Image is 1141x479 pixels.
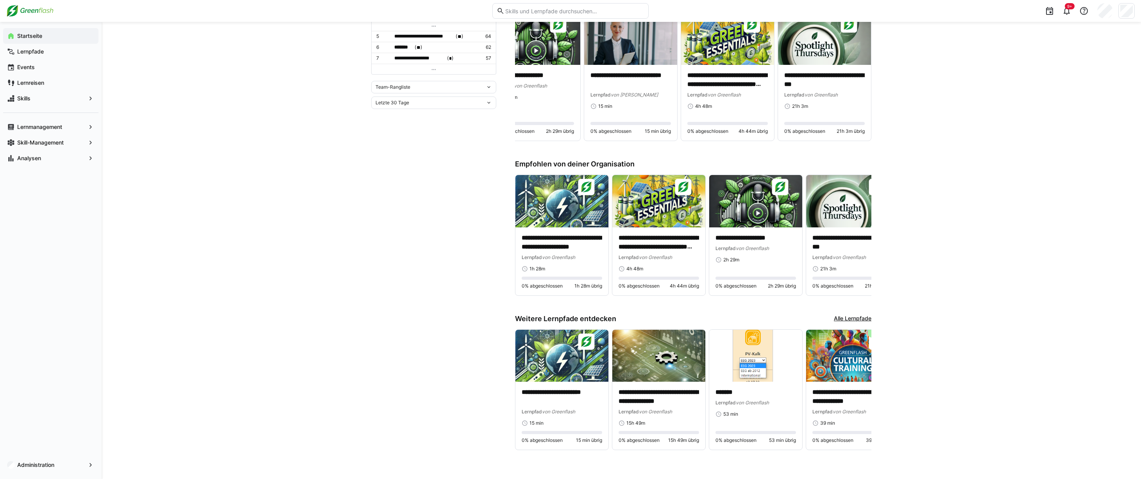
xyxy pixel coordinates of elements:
[415,43,422,52] span: ( )
[792,103,808,109] span: 21h 3m
[515,175,608,227] img: image
[687,92,708,98] span: Lernpfad
[806,330,899,382] img: image
[768,283,796,289] span: 2h 29m übrig
[708,92,741,98] span: von Greenflash
[376,55,388,61] p: 7
[715,283,756,289] span: 0% abgeschlossen
[546,128,574,134] span: 2h 29m übrig
[576,437,602,443] span: 15 min übrig
[476,55,491,61] p: 57
[865,283,893,289] span: 21h 3m übrig
[681,13,774,65] img: image
[805,92,838,98] span: von Greenflash
[695,103,712,109] span: 4h 48m
[736,400,769,406] span: von Greenflash
[739,128,768,134] span: 4h 44m übrig
[590,128,631,134] span: 0% abgeschlossen
[522,409,542,415] span: Lernpfad
[619,409,639,415] span: Lernpfad
[376,33,388,39] p: 5
[670,283,699,289] span: 4h 44m übrig
[456,32,463,41] span: ( )
[504,7,644,14] input: Skills und Lernpfade durchsuchen…
[515,330,608,382] img: image
[715,400,736,406] span: Lernpfad
[619,254,639,260] span: Lernpfad
[769,437,796,443] span: 53 min übrig
[687,128,728,134] span: 0% abgeschlossen
[833,409,866,415] span: von Greenflash
[715,437,756,443] span: 0% abgeschlossen
[812,283,853,289] span: 0% abgeschlossen
[639,409,672,415] span: von Greenflash
[709,330,802,382] img: image
[529,266,545,272] span: 1h 28m
[837,128,865,134] span: 21h 3m übrig
[812,409,833,415] span: Lernpfad
[820,266,836,272] span: 21h 3m
[590,92,611,98] span: Lernpfad
[542,409,575,415] span: von Greenflash
[376,100,409,106] span: Letzte 30 Tage
[514,83,547,89] span: von Greenflash
[476,33,491,39] p: 64
[612,175,705,227] img: image
[626,266,643,272] span: 4h 48m
[723,257,739,263] span: 2h 29m
[522,283,563,289] span: 0% abgeschlossen
[376,84,410,90] span: Team-Rangliste
[812,437,853,443] span: 0% abgeschlossen
[812,254,833,260] span: Lernpfad
[709,175,802,227] img: image
[866,437,893,443] span: 39 min übrig
[668,437,699,443] span: 15h 49m übrig
[598,103,612,109] span: 15 min
[645,128,671,134] span: 15 min übrig
[487,13,580,65] img: image
[715,245,736,251] span: Lernpfad
[376,44,388,50] p: 6
[447,54,454,63] span: ( )
[515,160,871,168] h3: Empfohlen von deiner Organisation
[833,254,866,260] span: von Greenflash
[522,437,563,443] span: 0% abgeschlossen
[612,330,705,382] img: image
[611,92,658,98] span: von [PERSON_NAME]
[723,411,738,417] span: 53 min
[476,44,491,50] p: 62
[871,331,896,337] span: Demnächst
[806,175,899,227] img: image
[736,245,769,251] span: von Greenflash
[515,315,616,323] h3: Weitere Lernpfade entdecken
[778,13,871,65] img: image
[584,13,677,65] img: image
[529,420,544,426] span: 15 min
[834,315,871,323] a: Alle Lernpfade
[522,254,542,260] span: Lernpfad
[820,420,835,426] span: 39 min
[626,420,645,426] span: 15h 49m
[542,254,575,260] span: von Greenflash
[639,254,672,260] span: von Greenflash
[574,283,602,289] span: 1h 28m übrig
[619,437,660,443] span: 0% abgeschlossen
[784,92,805,98] span: Lernpfad
[1067,4,1072,9] span: 9+
[784,128,825,134] span: 0% abgeschlossen
[619,283,660,289] span: 0% abgeschlossen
